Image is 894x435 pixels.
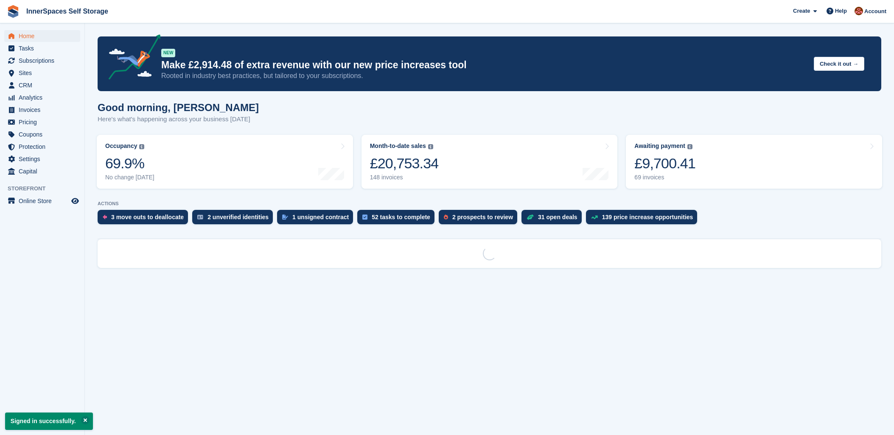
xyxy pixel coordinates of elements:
a: 31 open deals [521,210,586,229]
img: icon-info-grey-7440780725fd019a000dd9b08b2336e03edf1995a4989e88bcd33f0948082b44.svg [428,144,433,149]
h1: Good morning, [PERSON_NAME] [98,102,259,113]
div: NEW [161,49,175,57]
span: Online Store [19,195,70,207]
div: No change [DATE] [105,174,154,181]
p: Signed in successfully. [5,413,93,430]
a: 3 move outs to deallocate [98,210,192,229]
img: Abby Tilley [855,7,863,15]
a: Preview store [70,196,80,206]
span: Account [864,7,886,16]
span: Analytics [19,92,70,103]
span: Pricing [19,116,70,128]
a: menu [4,165,80,177]
a: menu [4,116,80,128]
a: InnerSpaces Self Storage [23,4,112,18]
a: 52 tasks to complete [357,210,439,229]
a: menu [4,42,80,54]
div: 2 prospects to review [452,214,513,220]
span: Tasks [19,42,70,54]
span: Invoices [19,104,70,116]
span: Subscriptions [19,55,70,67]
a: 1 unsigned contract [277,210,357,229]
div: 148 invoices [370,174,439,181]
a: menu [4,55,80,67]
a: 2 unverified identities [192,210,277,229]
div: Month-to-date sales [370,142,426,150]
button: Check it out → [814,57,864,71]
span: Coupons [19,128,70,140]
a: menu [4,141,80,153]
a: menu [4,67,80,79]
a: menu [4,153,80,165]
div: 3 move outs to deallocate [111,214,184,220]
div: 52 tasks to complete [372,214,430,220]
a: menu [4,92,80,103]
img: deal-1b604bf984904fb50ccaf53a9ad4b4a5d6e5aea283cecdc64d6e3604feb123c2.svg [527,214,534,220]
span: Settings [19,153,70,165]
img: prospect-51fa495bee0391a8d652442698ab0144808aea92771e9ea1ae160a38d050c398.svg [444,215,448,220]
a: Occupancy 69.9% No change [DATE] [97,135,353,189]
p: ACTIONS [98,201,881,206]
div: Occupancy [105,142,137,150]
div: 31 open deals [538,214,577,220]
span: Home [19,30,70,42]
span: Sites [19,67,70,79]
img: verify_identity-adf6edd0f0f0b5bbfe63781bf79b02c33cf7c696d77639b501bdc392416b5a36.svg [197,215,203,220]
img: contract_signature_icon-13c848040528278c33f63329250d36e43548de30e8caae1d1a13099fd9432cc5.svg [282,215,288,220]
a: menu [4,30,80,42]
div: 2 unverified identities [207,214,269,220]
p: Here's what's happening across your business [DATE] [98,114,259,124]
span: CRM [19,79,70,91]
a: menu [4,79,80,91]
p: Rooted in industry best practices, but tailored to your subscriptions. [161,71,807,81]
a: Awaiting payment £9,700.41 69 invoices [626,135,882,189]
div: £9,700.41 [634,155,695,172]
a: menu [4,104,80,116]
img: price-adjustments-announcement-icon-8257ccfd72463d97f412b2fc003d46551f7dbcb40ab6d574587a9cd5c0d94... [101,34,161,83]
span: Capital [19,165,70,177]
div: £20,753.34 [370,155,439,172]
img: icon-info-grey-7440780725fd019a000dd9b08b2336e03edf1995a4989e88bcd33f0948082b44.svg [139,144,144,149]
img: stora-icon-8386f47178a22dfd0bd8f6a31ec36ba5ce8667c1dd55bd0f319d3a0aa187defe.svg [7,5,20,18]
img: task-75834270c22a3079a89374b754ae025e5fb1db73e45f91037f5363f120a921f8.svg [362,215,367,220]
a: menu [4,128,80,140]
span: Protection [19,141,70,153]
div: 69.9% [105,155,154,172]
span: Create [793,7,810,15]
span: Help [835,7,847,15]
img: icon-info-grey-7440780725fd019a000dd9b08b2336e03edf1995a4989e88bcd33f0948082b44.svg [687,144,692,149]
a: 139 price increase opportunities [586,210,702,229]
span: Storefront [8,184,84,193]
div: 1 unsigned contract [292,214,349,220]
div: 139 price increase opportunities [602,214,693,220]
p: Make £2,914.48 of extra revenue with our new price increases tool [161,59,807,71]
a: 2 prospects to review [439,210,521,229]
img: move_outs_to_deallocate_icon-f764333ba52eb49d3ac5e1228854f67142a1ed5810a6f6cc68b1a99e826820c5.svg [103,215,107,220]
a: menu [4,195,80,207]
img: price_increase_opportunities-93ffe204e8149a01c8c9dc8f82e8f89637d9d84a8eef4429ea346261dce0b2c0.svg [591,215,598,219]
a: Month-to-date sales £20,753.34 148 invoices [362,135,618,189]
div: Awaiting payment [634,142,685,150]
div: 69 invoices [634,174,695,181]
